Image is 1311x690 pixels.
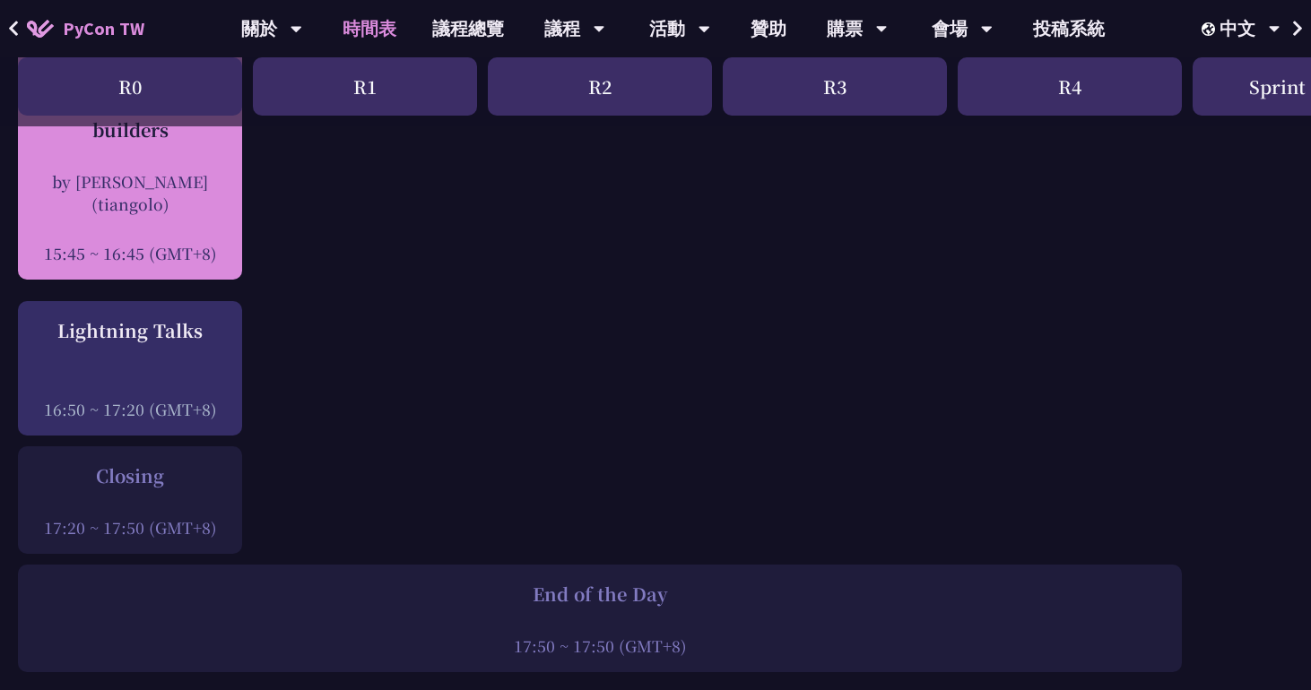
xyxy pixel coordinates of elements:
div: 16:50 ~ 17:20 (GMT+8) [27,398,233,420]
div: 17:20 ~ 17:50 (GMT+8) [27,516,233,539]
div: 17:50 ~ 17:50 (GMT+8) [27,634,1173,657]
div: R3 [723,57,947,116]
a: PyCon TW [9,6,162,51]
div: 15:45 ~ 16:45 (GMT+8) [27,242,233,264]
div: R1 [253,57,477,116]
div: R0 [18,57,242,116]
div: Closing [27,462,233,489]
span: PyCon TW [63,15,144,42]
img: Home icon of PyCon TW 2025 [27,20,54,38]
div: End of the Day [27,581,1173,608]
div: Lightning Talks [27,317,233,344]
a: Behind the scenes of FastAPI and friends for developers and builders by [PERSON_NAME] (tiangolo) ... [27,36,233,264]
img: Locale Icon [1202,22,1220,36]
div: R2 [488,57,712,116]
a: Lightning Talks 16:50 ~ 17:20 (GMT+8) [27,317,233,420]
div: by [PERSON_NAME] (tiangolo) [27,170,233,215]
div: R4 [958,57,1182,116]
